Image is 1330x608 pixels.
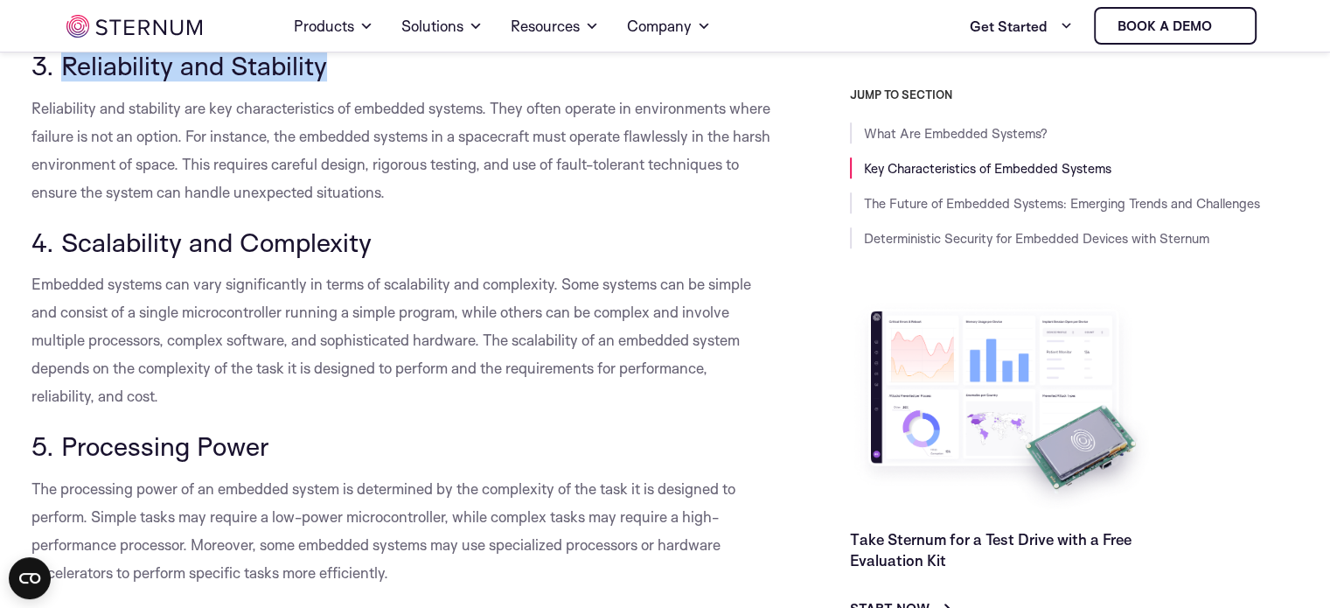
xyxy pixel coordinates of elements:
a: Key Characteristics of Embedded Systems [864,160,1111,177]
a: Take Sternum for a Test Drive with a Free Evaluation Kit [850,530,1132,570]
span: 5. Processing Power [31,430,269,462]
img: Take Sternum for a Test Drive with a Free Evaluation Kit [850,297,1156,515]
button: Open CMP widget [9,557,51,599]
a: What Are Embedded Systems? [864,125,1048,142]
a: Get Started [970,9,1073,44]
span: 3. Reliability and Stability [31,49,327,81]
a: Solutions [401,2,483,51]
span: Reliability and stability are key characteristics of embedded systems. They often operate in envi... [31,99,770,201]
span: The processing power of an embedded system is determined by the complexity of the task it is desi... [31,479,735,582]
span: Embedded systems can vary significantly in terms of scalability and complexity. Some systems can ... [31,275,751,405]
img: sternum iot [1219,19,1233,33]
h3: JUMP TO SECTION [850,87,1299,101]
a: Book a demo [1094,7,1257,45]
a: Products [294,2,373,51]
span: 4. Scalability and Complexity [31,226,372,258]
a: The Future of Embedded Systems: Emerging Trends and Challenges [864,195,1260,212]
img: sternum iot [66,15,202,38]
a: Company [627,2,711,51]
a: Resources [511,2,599,51]
a: Deterministic Security for Embedded Devices with Sternum [864,230,1209,247]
